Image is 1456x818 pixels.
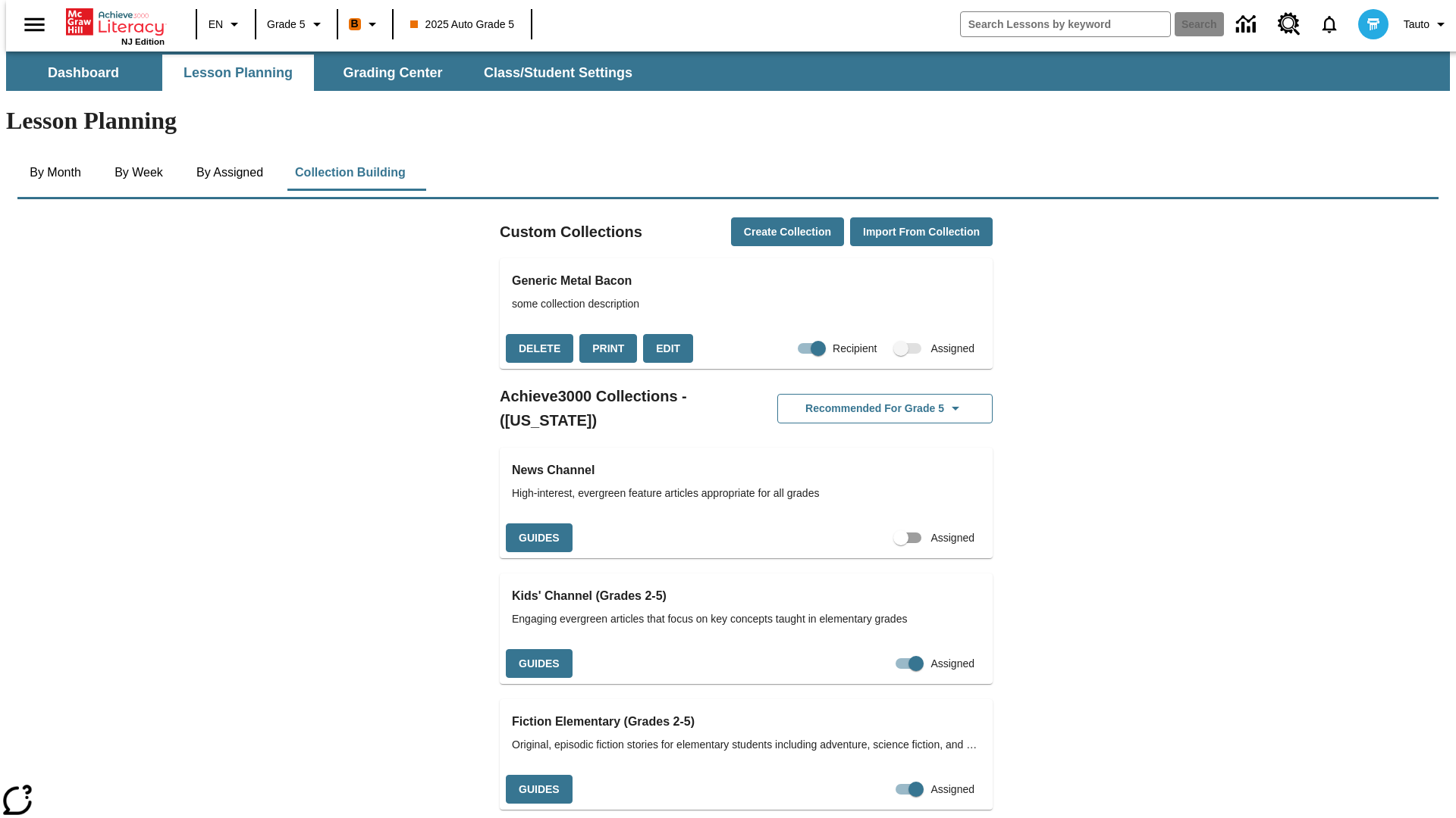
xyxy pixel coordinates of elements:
[961,12,1170,36] input: search field
[833,341,877,357] span: Recipient
[512,711,981,732] h3: Fiction Elementary (Grades 2-5)
[506,649,573,679] button: Guides
[930,341,974,357] span: Assigned
[261,11,332,38] button: Grade: Grade 5, Select a grade
[777,394,993,423] button: Recommended for Grade 5
[506,334,573,364] button: Delete
[8,55,159,91] button: Dashboard
[512,485,981,501] span: High-interest, evergreen feature articles appropriate for all grades
[1349,5,1398,44] button: Select a new avatar
[512,296,981,312] span: some collection description
[731,217,844,247] button: Create Collection
[12,2,57,47] button: Open side menu
[512,611,981,627] span: Engaging evergreen articles that focus on key concepts taught in elementary grades
[472,55,645,91] button: Class/Student Settings
[6,55,646,91] div: SubNavbar
[317,55,469,91] button: Grading Center
[1269,4,1310,45] a: Resource Center, Will open in new tab
[202,11,250,38] button: Language: EN, Select a language
[267,17,306,33] span: Grade 5
[17,155,93,191] button: By Month
[162,55,314,91] button: Lesson Planning
[500,220,642,244] h2: Custom Collections
[643,334,693,364] button: Edit
[930,782,974,798] span: Assigned
[1398,11,1456,38] button: Profile/Settings
[6,107,1450,135] h1: Lesson Planning
[579,334,637,364] button: Print, will open in a new window
[101,155,177,191] button: By Week
[512,585,981,607] h3: Kids' Channel (Grades 2-5)
[512,270,981,292] h3: Generic Metal Bacon
[1310,5,1349,44] a: Notifications
[184,155,275,191] button: By Assigned
[121,37,165,46] span: NJ Edition
[209,17,223,33] span: EN
[850,217,993,247] button: Import from Collection
[506,775,573,804] button: Guides
[66,5,165,46] div: Home
[410,17,515,33] span: 2025 Auto Grade 5
[6,52,1450,91] div: SubNavbar
[66,7,165,37] a: Home
[500,384,746,432] h2: Achieve3000 Collections - ([US_STATE])
[1358,9,1389,39] img: avatar image
[506,523,573,553] button: Guides
[343,11,388,38] button: Boost Class color is orange. Change class color
[512,737,981,753] span: Original, episodic fiction stories for elementary students including adventure, science fiction, ...
[351,14,359,33] span: B
[283,155,418,191] button: Collection Building
[512,460,981,481] h3: News Channel
[1227,4,1269,45] a: Data Center
[1404,17,1429,33] span: Tauto
[930,530,974,546] span: Assigned
[930,656,974,672] span: Assigned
